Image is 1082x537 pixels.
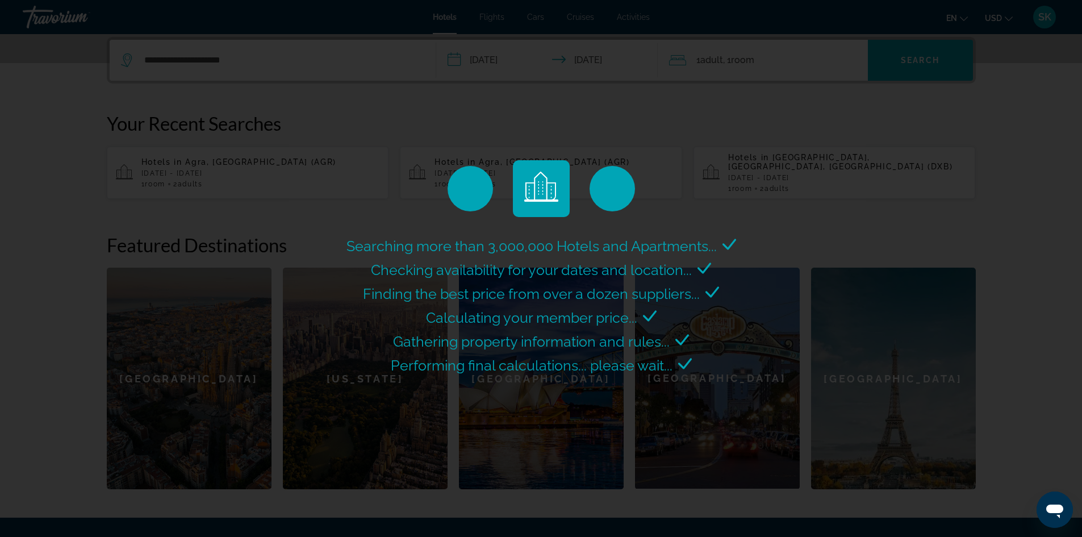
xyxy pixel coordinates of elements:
span: Gathering property information and rules... [393,333,670,350]
span: Calculating your member price... [426,309,637,326]
span: Finding the best price from over a dozen suppliers... [363,285,700,302]
span: Searching more than 3,000,000 Hotels and Apartments... [346,238,717,255]
iframe: Кнопка запуска окна обмена сообщениями [1037,492,1073,528]
span: Performing final calculations... please wait... [391,357,672,374]
span: Checking availability for your dates and location... [371,261,692,278]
